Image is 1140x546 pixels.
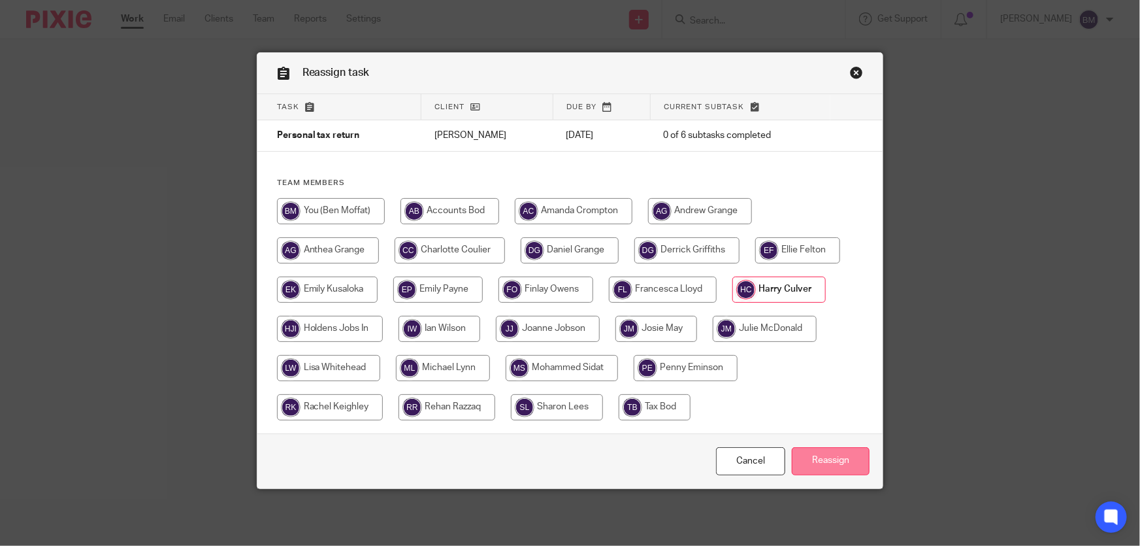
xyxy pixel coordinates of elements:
span: Reassign task [302,67,370,78]
p: [PERSON_NAME] [434,129,540,142]
span: Due by [566,103,596,111]
span: Personal tax return [277,131,360,141]
p: [DATE] [566,129,637,142]
td: 0 of 6 subtasks completed [650,120,830,152]
span: Task [277,103,299,111]
a: Close this dialog window [850,66,863,84]
input: Reassign [792,447,870,475]
span: Client [434,103,464,111]
h4: Team members [277,178,864,188]
span: Current subtask [664,103,744,111]
a: Close this dialog window [716,447,785,475]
